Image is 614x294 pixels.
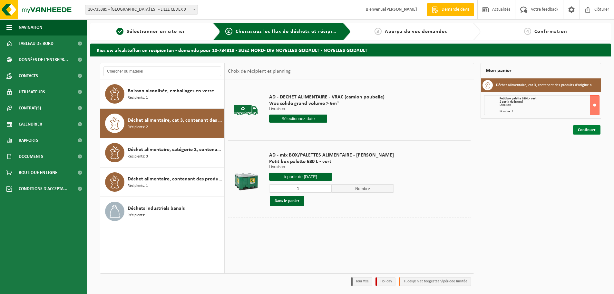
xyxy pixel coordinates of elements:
[19,100,41,116] span: Contrat(s)
[19,35,54,52] span: Tableau de bord
[128,124,148,130] span: Récipients: 2
[269,100,385,107] span: Vrac solide grand volume > 6m³
[100,109,224,138] button: Déchet alimentaire, cat 3, contenant des produits d'origine animale, emballage synthétique Récipi...
[100,197,224,226] button: Déchets industriels banals Récipients: 1
[427,3,474,16] a: Demande devis
[19,19,42,35] span: Navigation
[128,212,148,218] span: Récipients: 1
[128,154,148,160] span: Récipients: 3
[19,148,43,165] span: Documents
[128,205,185,212] span: Déchets industriels banals
[128,117,222,124] span: Déchet alimentaire, cat 3, contenant des produits d'origine animale, emballage synthétique
[100,138,224,167] button: Déchet alimentaire, catégorie 2, contenant des produits d'origine animale, emballage mélangé Réci...
[440,6,471,13] span: Demande devis
[269,158,394,165] span: Petit box palette 680 L - vert
[90,44,611,56] h2: Kies uw afvalstoffen en recipiënten - demande pour 10-734819 - SUEZ NORD- DIV NOYELLES GODAULT - ...
[481,63,601,78] div: Mon panier
[100,79,224,109] button: Boisson alcoolisée, emballages en verre Récipients: 1
[385,29,447,34] span: Aperçu de vos demandes
[100,167,224,197] button: Déchet alimentaire, contenant des produits d'origine animale, non emballé, catégorie 3 Récipients: 1
[496,80,596,90] h3: Déchet alimentaire, cat 3, contenant des produits d'origine animale, emballage synthétique
[128,183,148,189] span: Récipients: 1
[19,52,68,68] span: Données de l'entrepr...
[269,165,394,169] p: Livraison
[128,146,222,154] span: Déchet alimentaire, catégorie 2, contenant des produits d'origine animale, emballage mélangé
[385,7,417,12] strong: [PERSON_NAME]
[236,29,343,34] span: Choisissiez les flux de déchets et récipients
[93,28,208,35] a: 1Sélectionner un site ici
[399,277,471,286] li: Tijdelijk niet toegestaan/période limitée
[351,277,372,286] li: Jour fixe
[270,196,304,206] button: Dans le panier
[524,28,531,35] span: 4
[116,28,123,35] span: 1
[225,28,232,35] span: 2
[500,100,523,104] strong: à partir de [DATE]
[269,107,385,111] p: Livraison
[103,66,221,76] input: Chercher du matériel
[19,84,45,100] span: Utilisateurs
[128,87,214,95] span: Boisson alcoolisée, emballages en verre
[19,165,57,181] span: Boutique en ligne
[19,181,67,197] span: Conditions d'accepta...
[19,116,42,132] span: Calendrier
[269,173,332,181] input: Sélectionnez date
[128,95,148,101] span: Récipients: 1
[500,97,536,100] span: Petit box palette 680 L - vert
[500,110,599,113] div: Nombre: 1
[375,277,395,286] li: Holiday
[500,104,599,107] div: Livraison
[128,175,222,183] span: Déchet alimentaire, contenant des produits d'origine animale, non emballé, catégorie 3
[19,68,38,84] span: Contacts
[534,29,567,34] span: Confirmation
[269,115,327,123] input: Sélectionnez date
[19,132,38,148] span: Rapports
[269,152,394,158] span: AD - mix BOX/PALETTES ALIMENTAIRE - [PERSON_NAME]
[375,28,382,35] span: 3
[573,125,600,135] a: Continuer
[332,184,394,193] span: Nombre
[269,94,385,100] span: AD - DECHET ALIMENTAIRE - VRAC (camion poubelle)
[127,29,184,34] span: Sélectionner un site ici
[85,5,198,14] span: 10-735389 - SUEZ RV NORD EST - LILLE CEDEX 9
[225,63,294,79] div: Choix de récipient et planning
